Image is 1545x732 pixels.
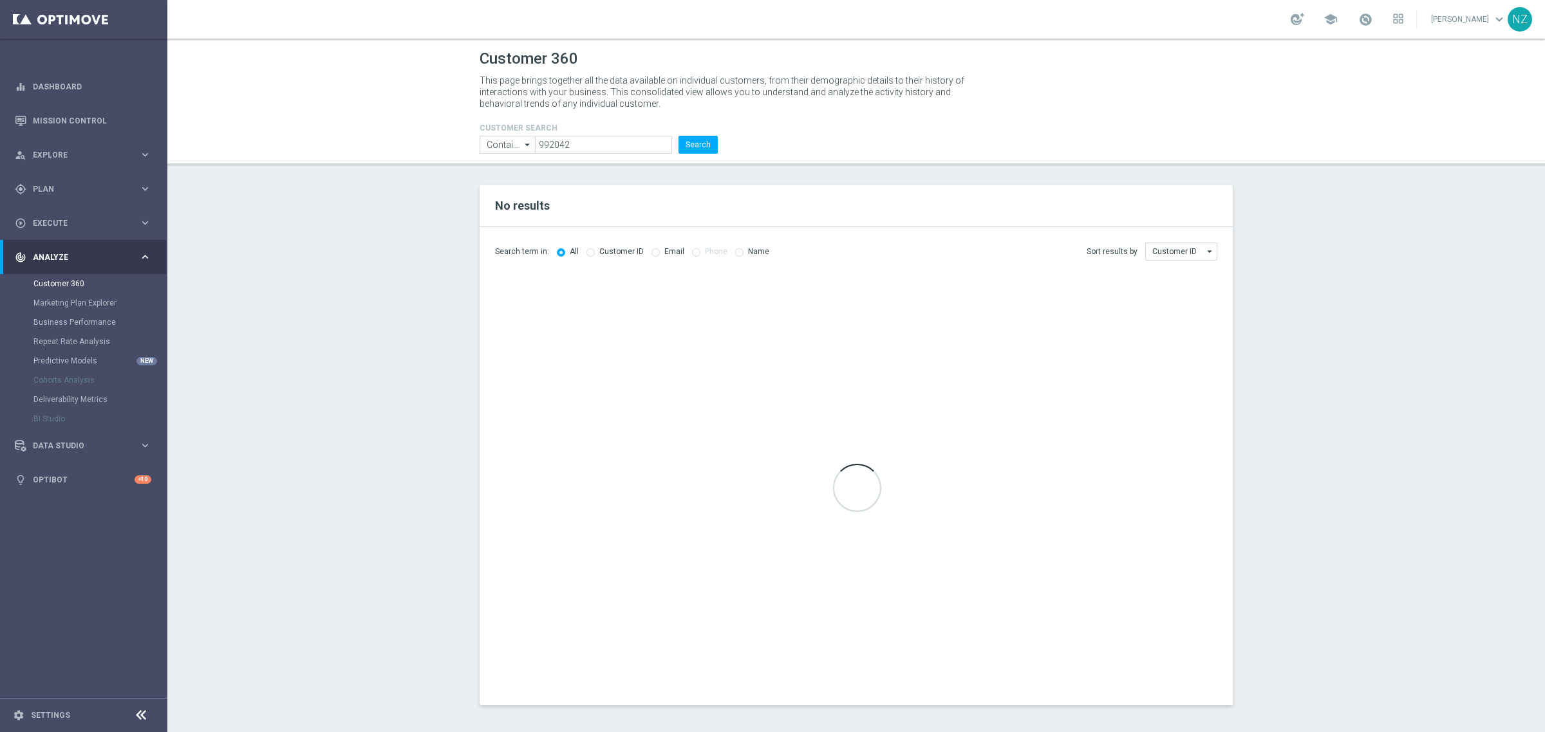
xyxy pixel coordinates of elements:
[1087,246,1138,257] span: Sort results by
[14,82,152,92] button: equalizer Dashboard
[139,183,151,195] i: keyboard_arrow_right
[33,317,134,327] a: Business Performance
[15,149,139,161] div: Explore
[136,357,157,365] div: NEW
[14,252,152,262] button: track_changes Analyze keyboard_arrow_right
[139,217,151,229] i: keyboard_arrow_right
[33,332,166,351] div: Repeat Rate Analysis
[15,440,139,452] div: Data Studio
[33,462,135,497] a: Optibot
[14,218,152,228] button: play_circle_outline Execute keyboard_arrow_right
[15,252,26,263] i: track_changes
[15,474,26,486] i: lightbulb
[13,709,24,721] i: settings
[15,217,139,229] div: Execute
[15,252,139,263] div: Analyze
[480,136,535,154] input: Contains
[14,475,152,485] button: lightbulb Optibot +10
[139,251,151,263] i: keyboard_arrow_right
[33,336,134,347] a: Repeat Rate Analysis
[33,279,134,289] a: Customer 360
[1492,12,1506,26] span: keyboard_arrow_down
[33,69,151,104] a: Dashboard
[14,116,152,126] button: Mission Control
[495,199,550,212] span: No results
[480,124,718,133] h4: CUSTOMER SEARCH
[15,183,139,195] div: Plan
[33,185,139,193] span: Plan
[1204,243,1217,260] i: arrow_drop_down
[15,81,26,93] i: equalizer
[480,50,1233,68] h1: Customer 360
[679,136,718,154] button: Search
[33,390,166,409] div: Deliverability Metrics
[495,246,549,257] span: Search term in:
[705,247,727,257] label: Phone
[570,247,579,257] label: All
[33,293,166,313] div: Marketing Plan Explorer
[15,149,26,161] i: person_search
[1145,242,1217,261] input: Customer ID
[33,298,134,308] a: Marketing Plan Explorer
[31,711,70,719] a: Settings
[33,253,139,261] span: Analyze
[1508,7,1532,32] div: NZ
[139,149,151,161] i: keyboard_arrow_right
[33,356,134,366] a: Predictive Models
[33,409,166,428] div: BI Studio
[33,274,166,293] div: Customer 360
[135,475,151,484] div: +10
[15,104,151,138] div: Mission Control
[14,184,152,194] button: gps_fixed Plan keyboard_arrow_right
[480,75,975,109] p: This page brings together all the data available on individual customers, from their demographic ...
[521,136,534,153] i: arrow_drop_down
[535,136,672,154] input: Enter CID, Email, name or phone
[33,442,139,450] span: Data Studio
[14,441,152,451] button: Data Studio keyboard_arrow_right
[599,247,644,257] label: Customer ID
[139,439,151,452] i: keyboard_arrow_right
[33,313,166,332] div: Business Performance
[33,151,139,159] span: Explore
[1430,10,1508,29] a: [PERSON_NAME]keyboard_arrow_down
[14,150,152,160] button: person_search Explore keyboard_arrow_right
[15,462,151,497] div: Optibot
[33,371,166,390] div: Cohorts Analysis
[33,104,151,138] a: Mission Control
[15,69,151,104] div: Dashboard
[664,247,684,257] label: Email
[748,247,769,257] label: Name
[33,219,139,227] span: Execute
[1324,12,1338,26] span: school
[15,217,26,229] i: play_circle_outline
[33,351,166,371] div: Predictive Models
[15,183,26,195] i: gps_fixed
[33,394,134,405] a: Deliverability Metrics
